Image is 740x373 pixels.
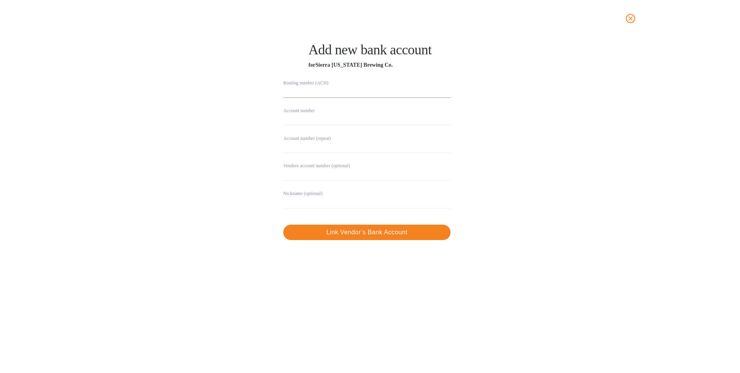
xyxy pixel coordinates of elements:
span: Link Vendor’s Bank Account [289,228,444,237]
h1: Add new bank account [308,42,432,58]
iframe: Chat Widget [701,336,740,373]
label: Vendors account number (optional) [283,164,350,168]
label: Account number (repeat) [283,136,331,141]
b: for Sierra [US_STATE] Brewing Co. [308,62,393,68]
label: Nickname (optional) [283,192,323,196]
label: Routing number (ACH) [283,81,328,85]
label: Account number [283,108,315,113]
button: close [621,9,640,28]
button: Link Vendor’s Bank Account [283,225,451,240]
